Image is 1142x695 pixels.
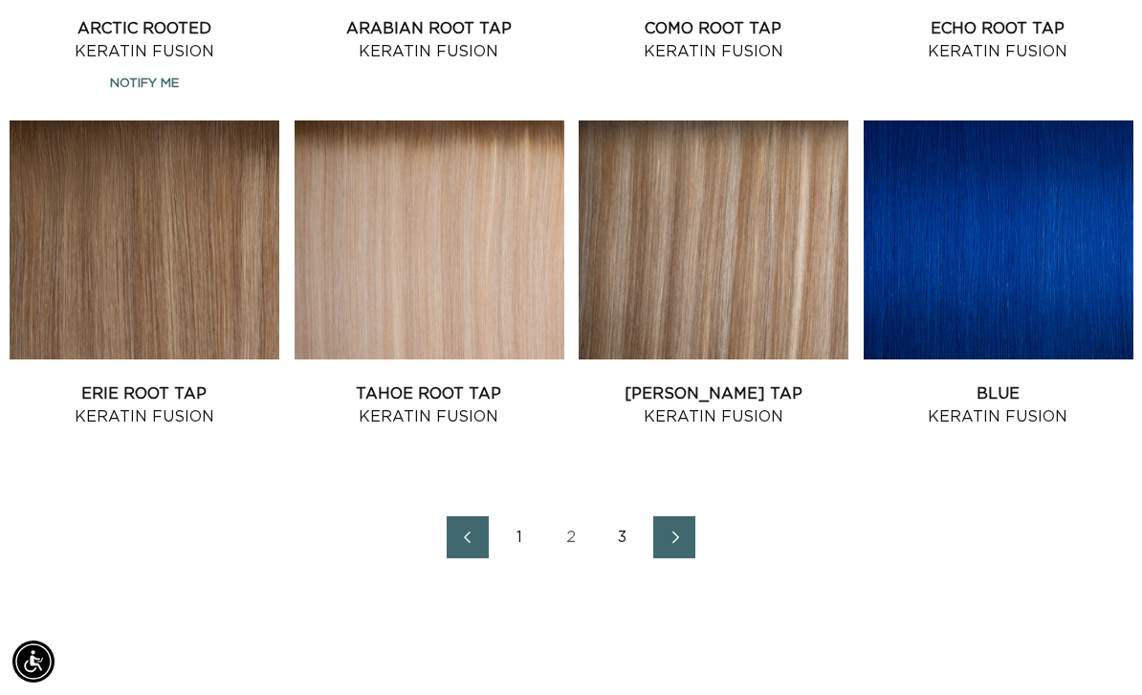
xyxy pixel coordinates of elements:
a: Page 1 [498,516,540,558]
a: Page 2 [550,516,592,558]
a: Echo Root Tap Keratin Fusion [864,17,1133,63]
div: Accessibility Menu [12,641,55,683]
a: Tahoe Root Tap Keratin Fusion [295,382,564,428]
nav: Pagination [10,516,1132,558]
a: Erie Root Tap Keratin Fusion [10,382,279,428]
a: Page 3 [602,516,644,558]
a: Como Root Tap Keratin Fusion [579,17,848,63]
a: Arctic Rooted Keratin Fusion [10,17,279,63]
a: Arabian Root Tap Keratin Fusion [295,17,564,63]
a: Previous page [447,516,489,558]
a: Blue Keratin Fusion [864,382,1133,428]
a: Next page [653,516,695,558]
iframe: Chat Widget [1046,603,1142,695]
a: [PERSON_NAME] Tap Keratin Fusion [579,382,848,428]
